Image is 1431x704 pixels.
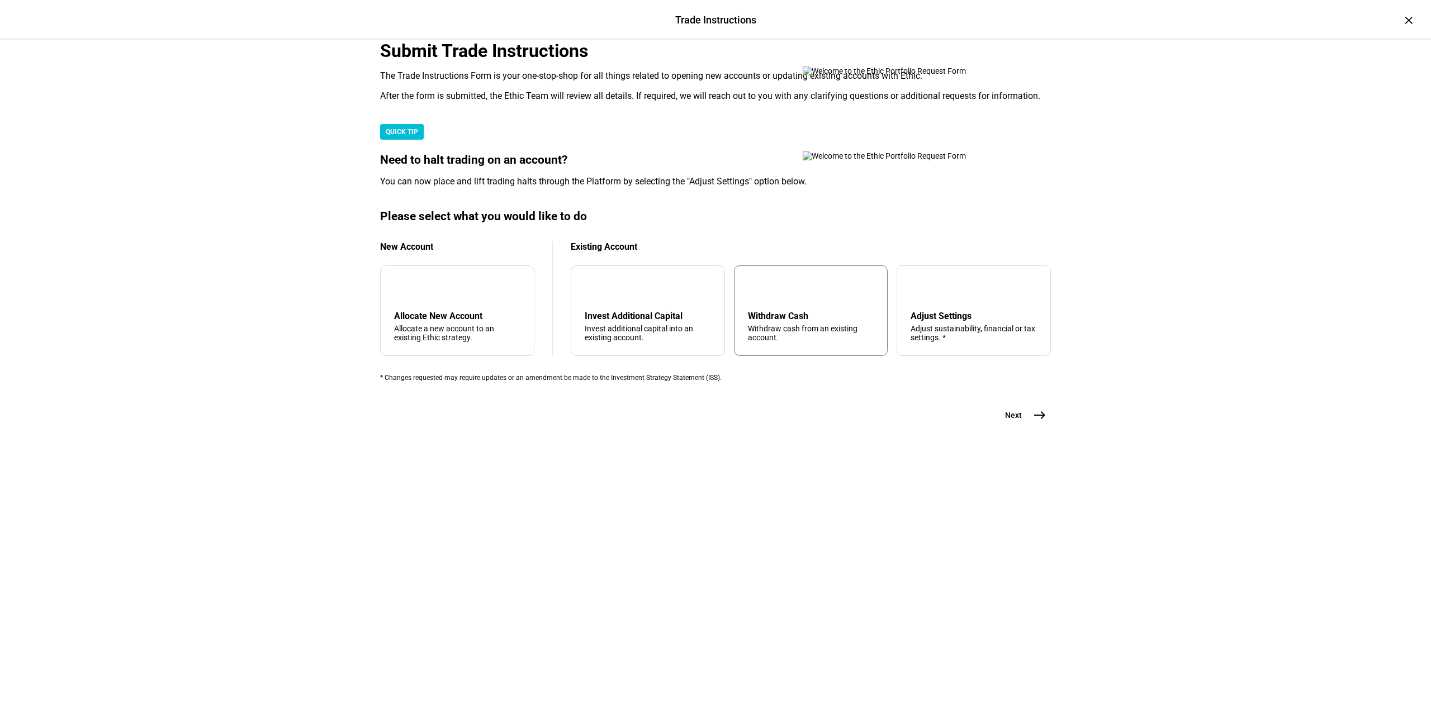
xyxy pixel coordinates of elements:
div: Trade Instructions [675,13,756,27]
div: Allocate New Account [394,311,520,321]
mat-icon: east [1033,408,1046,422]
div: Existing Account [571,241,1051,252]
div: Adjust Settings [911,311,1037,321]
span: Next [1005,410,1022,421]
div: Withdraw cash from an existing account. [748,324,874,342]
div: Withdraw Cash [748,311,874,321]
div: You can now place and lift trading halts through the Platform by selecting the "Adjust Settings" ... [380,176,1051,187]
div: Please select what you would like to do [380,210,1051,223]
img: Welcome to the Ethic Portfolio Request Form [803,66,1004,75]
div: * Changes requested may require updates or an amendment be made to the Investment Strategy Statem... [380,374,1051,382]
mat-icon: arrow_upward [750,282,764,295]
div: × [1400,11,1418,29]
div: QUICK TIP [380,124,424,140]
div: Need to halt trading on an account? [380,153,1051,167]
button: Next [992,404,1051,426]
div: Allocate a new account to an existing Ethic strategy. [394,324,520,342]
div: The Trade Instructions Form is your one-stop-shop for all things related to opening new accounts ... [380,70,1051,82]
mat-icon: add [396,282,410,295]
div: Submit Trade Instructions [380,40,1051,61]
div: New Account [380,241,534,252]
div: After the form is submitted, the Ethic Team will review all details. If required, we will reach o... [380,91,1051,102]
img: Welcome to the Ethic Portfolio Request Form [803,151,1004,160]
div: Invest Additional Capital [585,311,711,321]
div: Adjust sustainability, financial or tax settings. * [911,324,1037,342]
mat-icon: arrow_downward [587,282,600,295]
mat-icon: tune [911,279,928,297]
div: Invest additional capital into an existing account. [585,324,711,342]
